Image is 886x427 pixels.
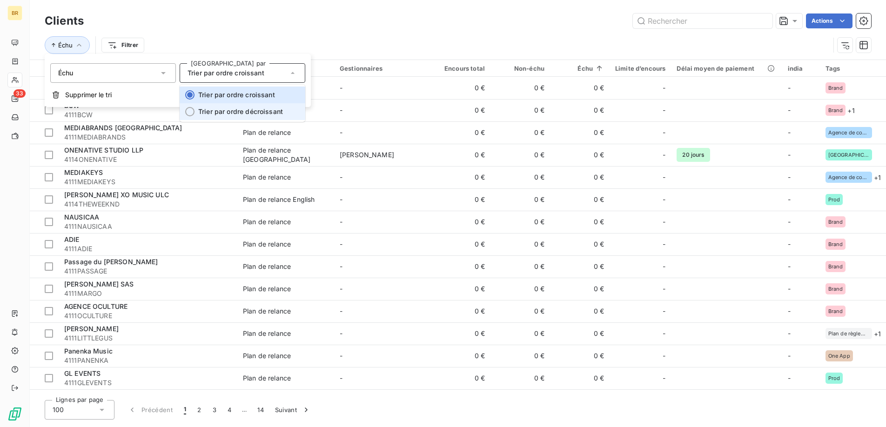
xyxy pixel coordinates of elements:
[237,402,252,417] span: …
[340,352,342,360] span: -
[663,329,665,338] span: -
[490,255,550,278] td: 0 €
[243,173,291,182] div: Plan de relance
[243,284,291,294] div: Plan de relance
[490,233,550,255] td: 0 €
[198,107,283,115] span: Trier par ordre décroissant
[828,264,843,269] span: Brand
[243,262,291,271] div: Plan de relance
[340,329,342,337] span: -
[243,217,291,227] div: Plan de relance
[550,144,610,166] td: 0 €
[788,173,791,181] span: -
[7,407,22,421] img: Logo LeanPay
[340,106,342,114] span: -
[64,191,169,199] span: [PERSON_NAME] XO MUSIC ULC
[252,400,269,420] button: 14
[874,173,881,182] span: + 1
[550,233,610,255] td: 0 €
[431,300,490,322] td: 0 €
[663,217,665,227] span: -
[788,240,791,248] span: -
[677,148,710,162] span: 20 jours
[490,322,550,345] td: 0 €
[663,150,665,160] span: -
[490,99,550,121] td: 0 €
[188,69,264,77] span: Trier par ordre croissant
[431,166,490,188] td: 0 €
[340,218,342,226] span: -
[490,121,550,144] td: 0 €
[556,65,604,72] div: Échu
[122,400,178,420] button: Précédent
[178,400,192,420] button: 1
[192,400,207,420] button: 2
[436,65,485,72] div: Encours total
[64,168,103,176] span: MEDIAKEYS
[550,367,610,389] td: 0 €
[490,166,550,188] td: 0 €
[340,374,342,382] span: -
[788,84,791,92] span: -
[340,195,342,203] span: -
[431,188,490,211] td: 0 €
[828,241,843,247] span: Brand
[431,322,490,345] td: 0 €
[826,65,881,72] div: Tags
[340,307,342,315] span: -
[243,146,329,164] div: Plan de relance [GEOGRAPHIC_DATA]
[64,356,232,365] span: 4111PANENKA
[64,347,113,355] span: Panenka Music
[64,133,232,142] span: 4111MEDIABRANDS
[64,244,232,254] span: 4111ADIE
[663,262,665,271] span: -
[64,378,232,387] span: 4111GLEVENTS
[64,155,232,164] span: 4114ONENATIVE
[550,278,610,300] td: 0 €
[207,400,222,420] button: 3
[340,173,342,181] span: -
[550,300,610,322] td: 0 €
[788,374,791,382] span: -
[431,255,490,278] td: 0 €
[847,106,854,115] span: + 1
[58,68,74,78] span: Échu
[243,374,291,383] div: Plan de relance
[828,85,843,91] span: Brand
[184,405,186,414] span: 1
[828,130,869,135] span: Agence de comm.
[65,90,112,100] span: Supprimer le tri
[101,38,144,53] button: Filtrer
[828,152,869,158] span: [GEOGRAPHIC_DATA]
[340,262,342,270] span: -
[64,267,232,276] span: 4111PASSAGE
[788,128,791,136] span: -
[64,325,119,333] span: [PERSON_NAME]
[788,285,791,293] span: -
[550,211,610,233] td: 0 €
[788,151,791,159] span: -
[550,345,610,367] td: 0 €
[269,400,316,420] button: Suivant
[490,144,550,166] td: 0 €
[7,6,22,20] div: BR
[64,222,232,231] span: 4111NAUSICAA
[663,195,665,204] span: -
[431,144,490,166] td: 0 €
[788,195,791,203] span: -
[64,124,182,132] span: MEDIABRANDS [GEOGRAPHIC_DATA]
[431,233,490,255] td: 0 €
[64,258,158,266] span: Passage du [PERSON_NAME]
[431,278,490,300] td: 0 €
[490,300,550,322] td: 0 €
[45,36,90,54] button: Échu
[550,121,610,144] td: 0 €
[828,353,850,359] span: One App
[828,286,843,292] span: Brand
[788,106,791,114] span: -
[340,240,342,248] span: -
[243,329,291,338] div: Plan de relance
[663,83,665,93] span: -
[64,369,101,377] span: GL EVENTS
[663,351,665,360] span: -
